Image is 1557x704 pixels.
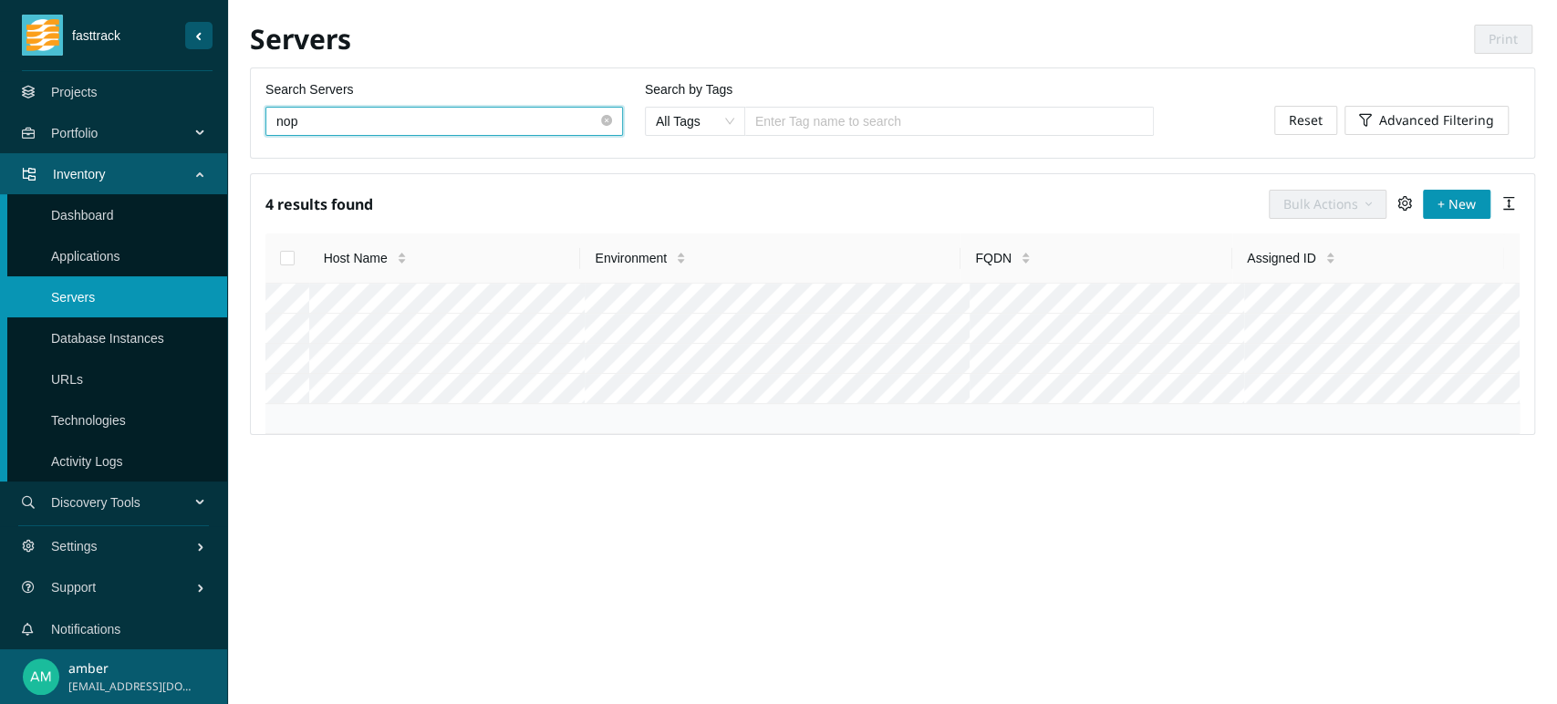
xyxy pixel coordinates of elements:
[601,113,612,130] span: close-circle
[63,26,185,46] span: fasttrack
[51,560,196,615] span: Support
[250,21,891,58] h2: Servers
[68,658,195,678] p: amber
[51,454,123,469] a: Activity Logs
[51,249,120,264] a: Applications
[975,248,1012,268] span: FQDN
[1423,190,1490,219] button: + New
[1344,106,1509,135] button: Advanced Filtering
[1379,110,1494,130] span: Advanced Filtering
[1269,190,1386,219] button: Bulk Actions
[23,658,59,695] img: 782412742afe806fddeffadffbceffd7
[51,413,126,428] a: Technologies
[960,233,1232,284] th: FQDN
[309,233,581,284] th: Host Name
[51,372,83,387] a: URLs
[53,147,197,202] span: Inventory
[1232,233,1504,284] th: Assigned ID
[68,678,195,696] span: [EMAIL_ADDRESS][DOMAIN_NAME]
[51,106,197,160] span: Portfolio
[1397,196,1412,211] span: setting
[26,15,59,56] img: tidal_logo.png
[276,111,597,131] input: Search Servers
[265,189,373,219] h5: 4 results found
[51,622,120,637] a: Notifications
[51,208,114,223] a: Dashboard
[51,475,197,530] span: Discovery Tools
[1289,110,1323,130] span: Reset
[51,331,164,346] a: Database Instances
[1274,106,1337,135] button: Reset
[595,248,667,268] span: Environment
[1474,25,1532,54] button: Print
[1501,196,1516,211] span: column-height
[1247,248,1315,268] span: Assigned ID
[645,79,732,99] label: Search by Tags
[324,248,388,268] span: Host Name
[601,115,612,126] span: close-circle
[265,79,353,99] label: Search Servers
[656,108,734,135] span: All Tags
[580,233,960,284] th: Environment
[51,519,196,574] span: Settings
[1438,194,1476,214] span: + New
[51,85,98,99] a: Projects
[51,290,95,305] a: Servers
